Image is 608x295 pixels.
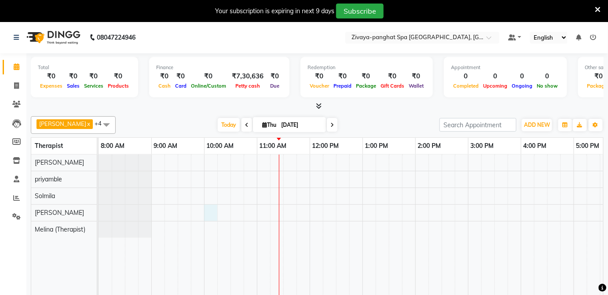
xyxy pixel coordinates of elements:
[228,71,267,81] div: ₹7,30,636
[310,140,341,152] a: 12:00 PM
[38,83,65,89] span: Expenses
[308,71,331,81] div: ₹0
[260,122,278,128] span: Thu
[440,118,516,132] input: Search Appointment
[416,140,443,152] a: 2:00 PM
[354,71,378,81] div: ₹0
[173,83,189,89] span: Card
[574,140,602,152] a: 5:00 PM
[378,71,407,81] div: ₹0
[521,140,549,152] a: 4:00 PM
[257,140,289,152] a: 11:00 AM
[481,71,509,81] div: 0
[99,140,127,152] a: 8:00 AM
[267,71,282,81] div: ₹0
[378,83,407,89] span: Gift Cards
[233,83,262,89] span: Petty cash
[35,159,84,166] span: [PERSON_NAME]
[35,192,55,200] span: Solmila
[189,71,228,81] div: ₹0
[354,83,378,89] span: Package
[451,83,481,89] span: Completed
[39,120,86,127] span: [PERSON_NAME]
[218,118,240,132] span: Today
[156,83,173,89] span: Cash
[522,119,552,131] button: ADD NEW
[331,71,354,81] div: ₹0
[469,140,496,152] a: 3:00 PM
[524,122,550,128] span: ADD NEW
[451,71,481,81] div: 0
[156,71,173,81] div: ₹0
[189,83,228,89] span: Online/Custom
[35,175,62,183] span: priyamble
[106,83,131,89] span: Products
[82,71,106,81] div: ₹0
[35,142,63,150] span: Therapist
[215,7,334,16] div: Your subscription is expiring in next 9 days
[308,64,426,71] div: Redemption
[509,71,535,81] div: 0
[65,83,82,89] span: Sales
[65,71,82,81] div: ₹0
[95,120,108,127] span: +4
[509,83,535,89] span: Ongoing
[97,25,136,50] b: 08047224946
[152,140,180,152] a: 9:00 AM
[331,83,354,89] span: Prepaid
[336,4,384,18] button: Subscribe
[86,120,90,127] a: x
[205,140,236,152] a: 10:00 AM
[481,83,509,89] span: Upcoming
[106,71,131,81] div: ₹0
[535,71,560,81] div: 0
[308,83,331,89] span: Voucher
[38,71,65,81] div: ₹0
[407,71,426,81] div: ₹0
[535,83,560,89] span: No show
[363,140,391,152] a: 1:00 PM
[22,25,83,50] img: logo
[35,225,85,233] span: Melina (Therapist)
[173,71,189,81] div: ₹0
[38,64,131,71] div: Total
[156,64,282,71] div: Finance
[268,83,282,89] span: Due
[451,64,560,71] div: Appointment
[35,209,84,217] span: [PERSON_NAME]
[407,83,426,89] span: Wallet
[278,118,322,132] input: 2025-09-04
[82,83,106,89] span: Services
